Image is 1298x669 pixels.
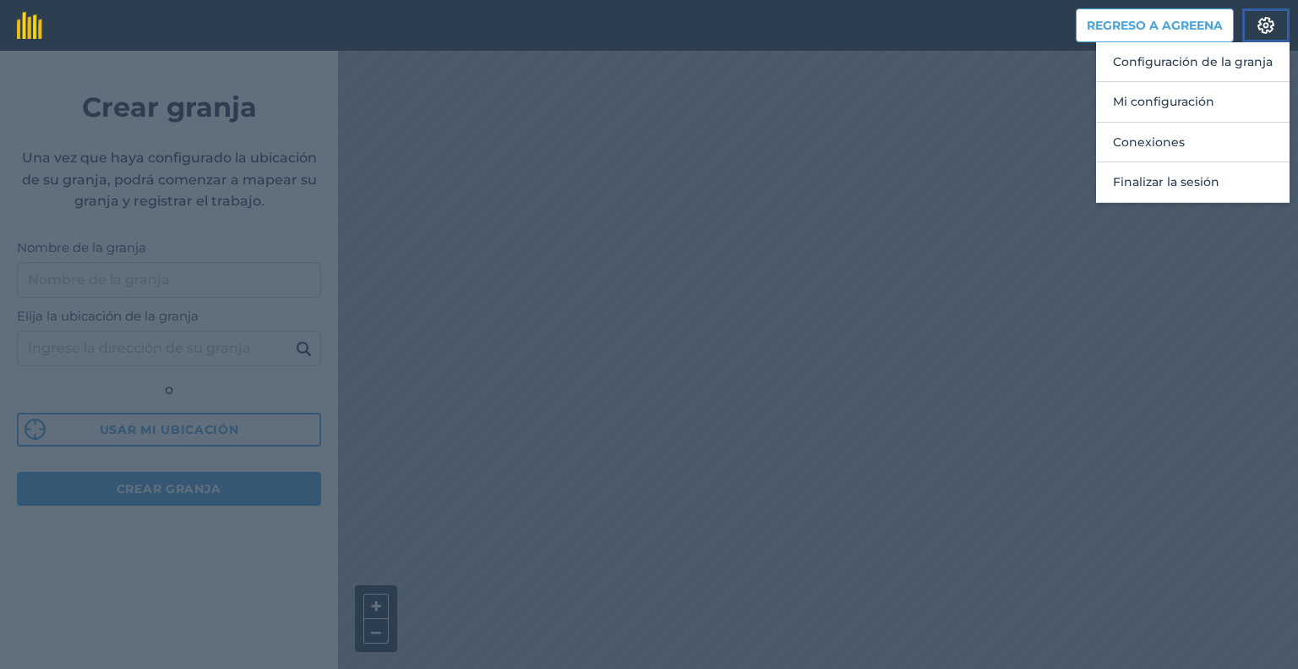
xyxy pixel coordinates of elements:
button: Configuración de la granja [1096,42,1290,82]
button: Finalizar la sesión [1096,162,1290,202]
font: Regreso a Agreena [1087,18,1223,33]
font: Finalizar la sesión [1113,174,1219,189]
font: Conexiones [1113,134,1185,150]
font: Mi configuración [1113,94,1214,109]
button: Conexiones [1096,123,1290,162]
button: Regreso a Agreena [1076,8,1234,42]
button: Mi configuración [1096,82,1290,122]
img: Un icono de engranaje [1256,17,1276,34]
img: Logotipo de fieldmargin [17,12,42,39]
font: Configuración de la granja [1113,54,1273,69]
